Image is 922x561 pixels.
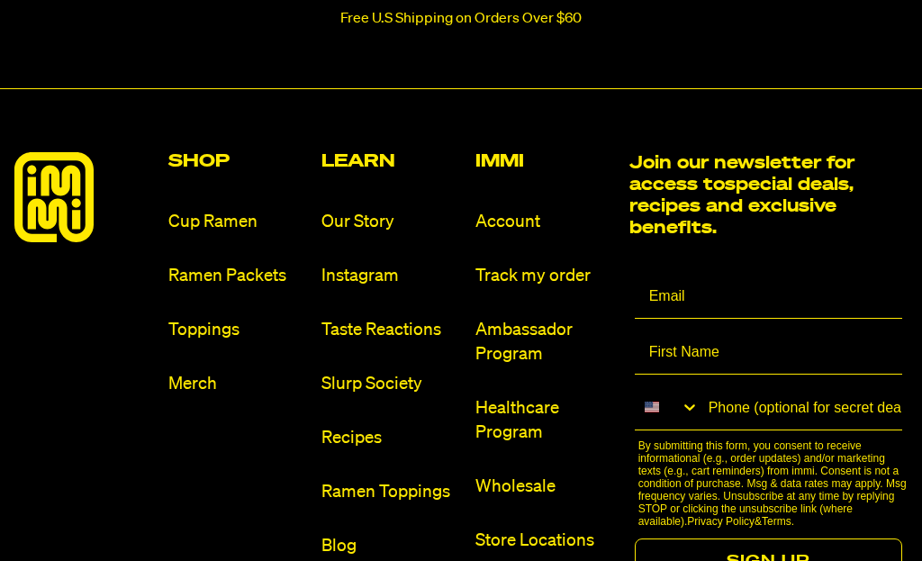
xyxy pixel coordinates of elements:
[168,264,308,288] a: Ramen Packets
[475,318,615,366] a: Ambassador Program
[168,152,308,170] h2: Shop
[475,264,615,288] a: Track my order
[340,11,582,27] p: Free U.S Shipping on Orders Over $60
[14,152,94,242] img: immieats
[645,400,659,414] img: United States
[475,475,615,499] a: Wholesale
[475,152,615,170] h2: Immi
[321,372,461,396] a: Slurp Society
[168,210,308,234] a: Cup Ramen
[321,318,461,342] a: Taste Reactions
[635,330,902,375] input: First Name
[321,264,461,288] a: Instagram
[762,515,791,528] a: Terms
[321,210,461,234] a: Our Story
[168,318,308,342] a: Toppings
[475,210,615,234] a: Account
[638,439,908,528] p: By submitting this form, you consent to receive informational (e.g., order updates) and/or market...
[475,529,615,553] a: Store Locations
[700,385,902,430] input: Phone (optional for secret deals)
[629,152,908,239] h2: Join our newsletter for access to special deals, recipes and exclusive benefits.
[687,515,755,528] a: Privacy Policy
[635,385,700,429] button: Search Countries
[321,534,461,558] a: Blog
[321,426,461,450] a: Recipes
[475,396,615,445] a: Healthcare Program
[635,274,902,319] input: Email
[321,152,461,170] h2: Learn
[168,372,308,396] a: Merch
[321,480,461,504] a: Ramen Toppings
